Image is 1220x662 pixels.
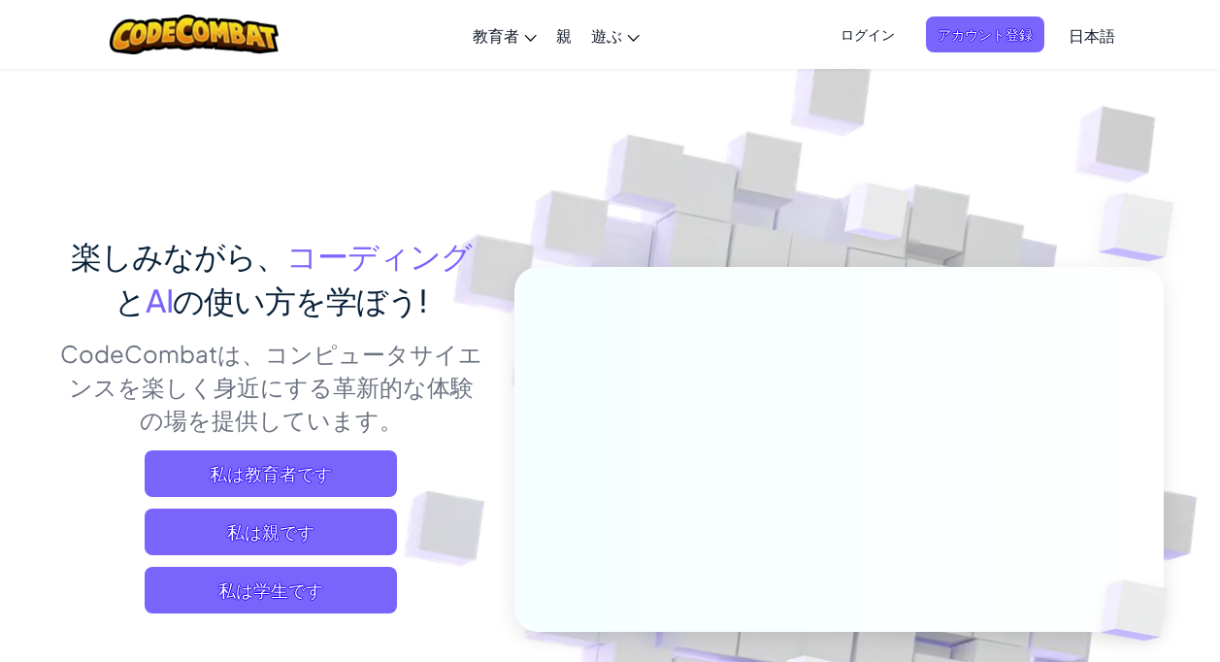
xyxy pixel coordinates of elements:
span: の使い方を学ぼう! [173,281,427,319]
span: コーディング [286,236,472,275]
span: AI [146,281,173,319]
span: 教育者 [473,25,519,46]
button: ログイン [829,17,907,52]
img: CodeCombatのロゴ [110,15,280,54]
a: 日本語 [1059,9,1125,61]
span: 遊ぶ [591,25,622,46]
img: オーバーラップ キューブ [808,145,947,289]
a: 私は親です [145,509,397,555]
button: アカウント登録 [926,17,1044,52]
a: 私は教育者です [145,450,397,497]
a: 教育者 [463,9,546,61]
span: と [115,281,146,319]
span: 日本語 [1069,25,1115,46]
p: CodeCombatは、コンピュータサイエンスを楽しく身近にする革新的な体験の場を提供しています。 [57,337,485,436]
span: 楽しみながら、 [71,236,286,275]
a: 親 [546,9,581,61]
button: 私は学生です [145,567,397,613]
a: 遊ぶ [581,9,649,61]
